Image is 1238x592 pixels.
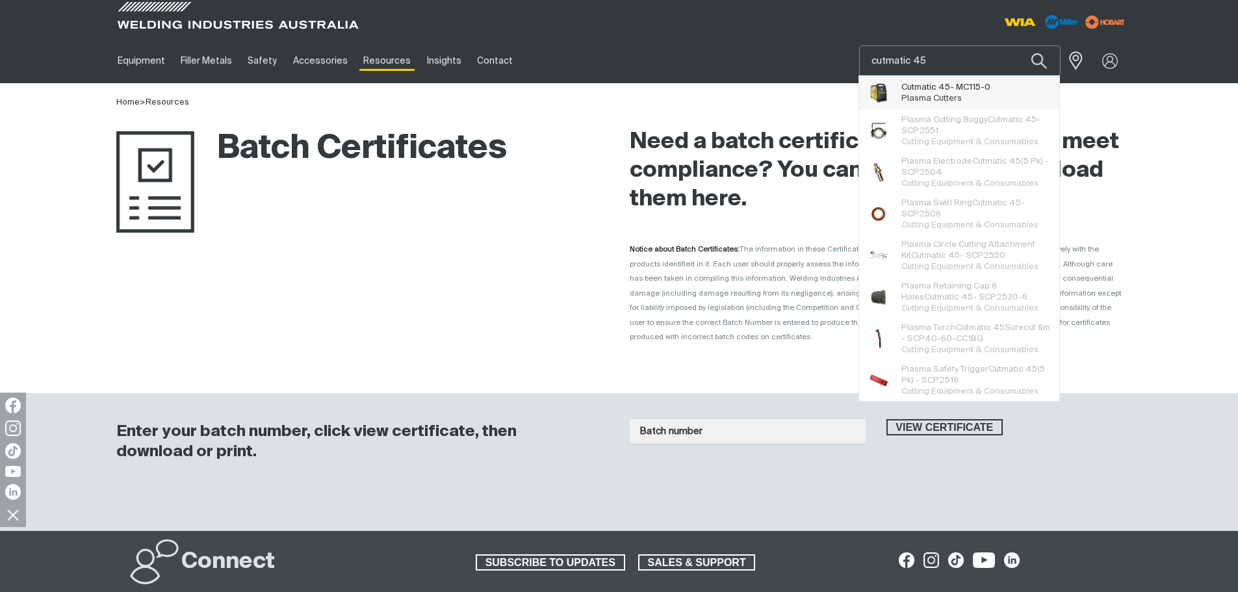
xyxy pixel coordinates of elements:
[476,554,625,571] a: SUBSCRIBE TO UPDATES
[5,443,21,459] img: TikTok
[419,38,469,83] a: Insights
[5,466,21,477] img: YouTube
[5,484,21,500] img: LinkedIn
[630,246,1121,341] span: The information in these Certificates has been prepared as a reference only for use exclusively w...
[901,387,1038,396] span: Cutting Equipment & Consumables
[116,422,596,462] h3: Enter your batch number, click view certificate, then download or print.
[972,199,1021,207] span: Cutmatic 45
[2,504,24,526] img: hide socials
[469,38,521,83] a: Contact
[901,322,1050,344] span: Plasma Torch Surecut 6m - SCP40-60-CC1BG
[901,114,1050,136] span: Plasma Cutting Buggy - SCP2551
[901,179,1038,188] span: Cutting Equipment & Consumables
[630,246,740,253] strong: Notice about Batch Certificates:
[5,420,21,436] img: Instagram
[901,346,1038,354] span: Cutting Equipment & Consumables
[173,38,240,83] a: Filler Metals
[639,554,754,571] span: SALES & SUPPORT
[355,38,419,83] a: Resources
[110,38,874,83] nav: Main
[140,98,146,107] span: >
[901,156,1050,178] span: Plasma Electrode (5 Pk) - SCP2504
[630,128,1122,214] h2: Need a batch certificate to confirm you meet compliance? You can access and download them here.
[924,293,973,302] span: Cutmatic 45
[116,128,507,170] h1: Batch Certificates
[901,239,1050,261] span: Plasma Circle Cutting Attachment Kit - SCP2550
[860,46,1060,75] input: Product name or item number...
[901,263,1038,271] span: Cutting Equipment & Consumables
[901,94,962,103] span: Plasma Cutters
[116,98,140,107] a: Home
[477,554,624,571] span: SUBSCRIBE TO UPDATES
[972,157,1021,166] span: Cutmatic 45
[859,75,1059,401] ul: Suggestions
[181,548,275,576] h2: Connect
[901,138,1038,146] span: Cutting Equipment & Consumables
[911,251,960,260] span: Cutmatic 45
[901,364,1050,386] span: Plasma Safety Trigger (5 Pk) - SCP2516
[901,83,950,92] span: Cutmatic 45
[146,98,189,107] a: Resources
[886,419,1003,436] button: View certificate
[240,38,285,83] a: Safety
[1017,45,1061,76] button: Search products
[901,82,990,93] span: - MC115-0
[988,116,1037,124] span: Cutmatic 45
[638,554,756,571] a: SALES & SUPPORT
[901,221,1038,229] span: Cutting Equipment & Consumables
[1081,12,1129,32] img: miller
[901,304,1038,313] span: Cutting Equipment & Consumables
[110,38,173,83] a: Equipment
[901,198,1050,220] span: Plasma Swirl Ring - SCP2506
[901,281,1050,303] span: Plasma Retaining Cap 6 Holes - SCP2530-6
[888,419,1002,436] span: View certificate
[988,365,1037,374] span: Cutmatic 45
[285,38,355,83] a: Accessories
[5,398,21,413] img: Facebook
[956,324,1005,332] span: Cutmatic 45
